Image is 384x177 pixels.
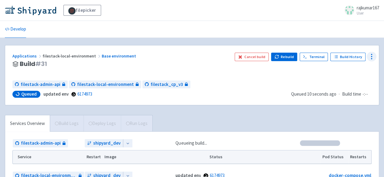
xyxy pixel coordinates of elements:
button: Rebuild [271,53,297,61]
a: Develop [5,21,26,38]
span: filestack-local-environment [42,53,102,59]
th: Restarts [348,150,371,164]
span: Build time [342,91,361,98]
time: 10 seconds ago [307,91,336,97]
th: Service [13,150,84,164]
th: Image [103,150,207,164]
span: filestack-admin-api [21,140,61,147]
a: Terminal [300,53,328,61]
th: Pod Status [321,150,348,164]
img: Shipyard logo [5,5,56,15]
strong: updated env [43,91,69,97]
th: Restart [84,150,103,164]
span: filestack-admin-api [21,81,60,88]
a: Build History [330,53,365,61]
span: shipyard_dev [93,140,121,147]
span: Queued [291,91,336,97]
a: shipyard_dev [85,139,123,147]
span: -:-- [362,91,368,98]
a: filepicker [63,5,101,16]
button: Cancel build [235,53,269,61]
span: filestack_cp_v3 [151,81,183,88]
span: rajkumar167 [357,5,379,11]
span: Queueing build... [175,140,207,147]
a: filestack_cp_v3 [142,80,190,89]
a: filestack-local-environment [69,80,141,89]
a: Base environment [102,53,137,59]
a: Services Overview [5,115,50,132]
small: User [357,11,379,15]
a: 6174973 [77,91,92,97]
a: rajkumar167 User [341,5,379,15]
a: filestack-admin-api [12,80,68,89]
a: filestack-admin-api [13,139,68,147]
div: · [291,91,372,98]
a: Applications [12,53,42,59]
span: Build [20,61,47,67]
span: filestack-local-environment [77,81,134,88]
span: # 31 [35,60,47,68]
span: Queued [21,91,37,97]
th: Status [207,150,320,164]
